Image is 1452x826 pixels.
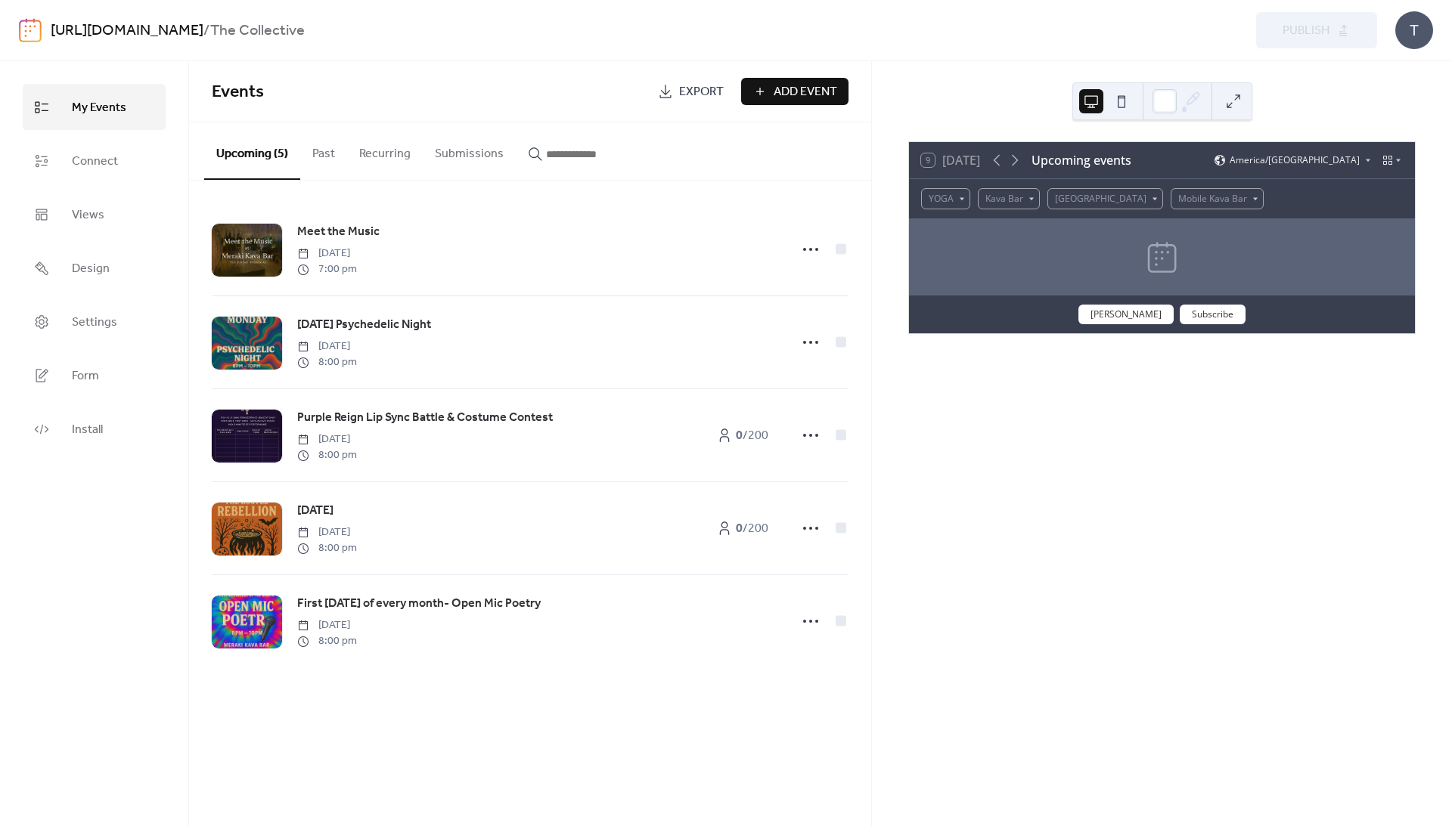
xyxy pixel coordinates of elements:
div: T [1395,11,1433,49]
a: Meet the Music [297,222,380,242]
span: [DATE] Psychedelic Night [297,316,431,334]
span: Export [679,83,724,101]
a: Form [23,352,166,398]
span: [DATE] [297,617,357,633]
span: 8:00 pm [297,447,357,463]
b: 0 [736,424,743,447]
img: logo [19,18,42,42]
div: Upcoming events [1032,151,1131,169]
a: [DATE] Psychedelic Night [297,315,431,335]
span: Design [72,257,110,280]
span: [DATE] [297,432,357,447]
span: 8:00 pm [297,633,357,649]
b: / [203,17,210,45]
a: Views [23,191,166,237]
span: [DATE] [297,339,357,354]
span: Meet the Music [297,223,380,241]
a: Settings [23,299,166,345]
span: Connect [72,150,118,173]
a: First [DATE] of every month- Open Mic Poetry [297,594,541,614]
a: Install [23,406,166,452]
a: [URL][DOMAIN_NAME] [51,17,203,45]
span: My Events [72,96,126,119]
span: / 200 [736,427,768,445]
button: Upcoming (5) [204,122,300,180]
span: 8:00 pm [297,354,357,370]
a: Connect [23,138,166,184]
b: 0 [736,517,743,540]
span: [DATE] [297,524,357,540]
button: Add Event [741,78,849,105]
b: The Collective [210,17,305,45]
a: Export [647,78,735,105]
button: Recurring [347,122,423,178]
span: / 200 [736,520,768,538]
span: Form [72,364,99,388]
span: First [DATE] of every month- Open Mic Poetry [297,595,541,613]
a: Purple Reign Lip Sync Battle & Costume Contest [297,408,553,428]
span: 8:00 pm [297,540,357,556]
a: My Events [23,84,166,130]
span: Settings [72,311,117,334]
span: Install [72,418,103,441]
button: Submissions [423,122,516,178]
span: America/[GEOGRAPHIC_DATA] [1230,156,1360,165]
span: Purple Reign Lip Sync Battle & Costume Contest [297,409,553,427]
span: Add Event [774,83,837,101]
a: [DATE] [297,501,334,521]
button: [PERSON_NAME] [1078,305,1174,324]
a: 0/200 [705,422,780,449]
span: [DATE] [297,502,334,520]
a: 0/200 [705,515,780,542]
span: [DATE] [297,246,357,261]
a: Design [23,245,166,291]
span: 7:00 pm [297,261,357,277]
span: Events [212,76,264,109]
span: Views [72,203,104,227]
button: Past [300,122,347,178]
button: Subscribe [1180,305,1246,324]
